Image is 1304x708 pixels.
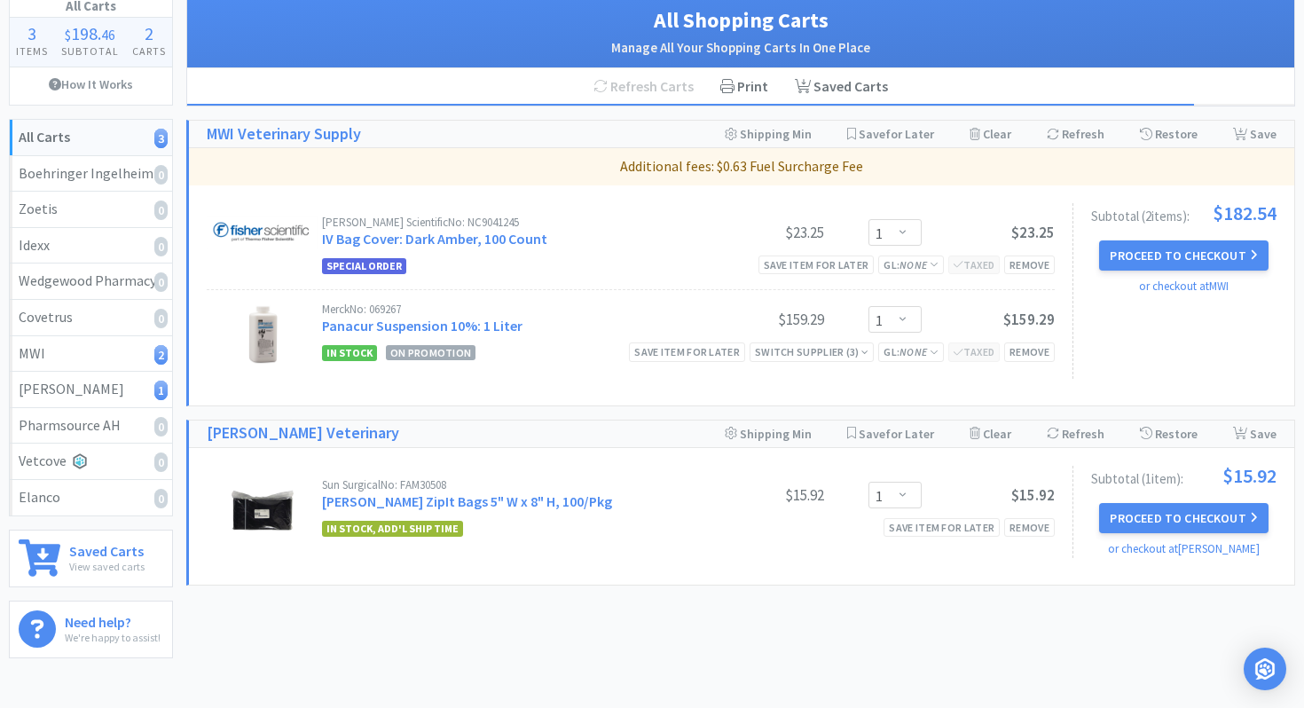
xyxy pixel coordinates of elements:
a: Boehringer Ingelheim0 [10,156,172,193]
div: Subtotal ( 1 item ): [1091,466,1277,485]
div: Shipping Min [725,121,812,147]
div: Refresh [1047,421,1104,447]
a: [PERSON_NAME] ZipIt Bags 5" W x 8" H, 100/Pkg [322,492,612,510]
a: Saved CartsView saved carts [9,530,173,587]
i: 0 [154,237,168,256]
div: Remove [1004,256,1055,274]
div: Idexx [19,234,163,257]
div: Elanco [19,486,163,509]
button: Proceed to Checkout [1099,503,1268,533]
i: None [899,258,927,271]
span: $ [65,26,71,43]
h4: Subtotal [55,43,126,59]
h6: Saved Carts [69,539,145,558]
div: $23.25 [691,222,824,243]
span: In stock, add'l ship time [322,521,463,537]
div: Save item for later [758,256,875,274]
div: Clear [970,421,1011,447]
span: $182.54 [1213,203,1277,223]
a: or checkout at [PERSON_NAME] [1108,541,1260,556]
span: GL: [884,345,939,358]
a: How It Works [10,67,172,101]
div: Merck No: 069267 [322,303,691,315]
div: $159.29 [691,309,824,330]
p: Additional fees: $0.63 Fuel Surcharge Fee [196,155,1287,178]
span: 3 [27,22,36,44]
a: Wedgewood Pharmacy0 [10,264,172,300]
a: Saved Carts [782,68,901,106]
p: View saved carts [69,558,145,575]
i: 0 [154,489,168,508]
a: IV Bag Cover: Dark Amber, 100 Count [322,230,547,248]
i: 0 [154,309,168,328]
h4: Items [10,43,55,59]
div: Print [707,68,782,106]
div: Remove [1004,518,1055,537]
i: 0 [154,452,168,472]
span: Save for Later [859,126,934,142]
h2: Manage All Your Shopping Carts In One Place [205,37,1277,59]
a: MWI2 [10,336,172,373]
span: 2 [145,22,153,44]
i: 0 [154,201,168,220]
i: None [899,345,927,358]
a: Pharmsource AH0 [10,408,172,444]
div: Refresh Carts [580,68,707,106]
i: 0 [154,165,168,185]
img: 884c71a7d9374a75b5c266a4239e7b8d_300974.png [207,216,318,250]
div: Boehringer Ingelheim [19,162,163,185]
div: Restore [1140,121,1198,147]
span: Save for Later [859,426,934,442]
a: All Carts3 [10,120,172,156]
i: 1 [154,381,168,400]
span: On Promotion [386,345,475,360]
span: GL: [884,258,939,271]
span: $15.92 [1222,466,1277,485]
img: 81f37feabf634480bcd447ef8ede3f63_65856.jpeg [232,479,294,541]
a: [PERSON_NAME] Veterinary [207,421,399,446]
div: Save [1233,421,1277,447]
img: d035c73eeba245bb9b1642840ebea74f_16237.png [238,303,287,366]
div: Covetrus [19,306,163,329]
div: [PERSON_NAME] [19,378,163,401]
a: MWI Veterinary Supply [207,122,361,147]
strong: All Carts [19,128,70,146]
i: 0 [154,417,168,437]
a: Covetrus0 [10,300,172,336]
h6: Need help? [65,610,161,629]
button: Proceed to Checkout [1099,240,1268,271]
div: Zoetis [19,198,163,221]
a: or checkout at MWI [1139,279,1229,294]
span: 198 [71,22,98,44]
a: Panacur Suspension 10%: 1 Liter [322,317,522,334]
div: Pharmsource AH [19,414,163,437]
i: 3 [154,129,168,148]
div: [PERSON_NAME] Scientific No: NC9041245 [322,216,691,228]
h4: Carts [125,43,172,59]
span: Taxed [954,258,994,271]
div: MWI [19,342,163,366]
div: . [55,25,126,43]
div: Clear [970,121,1011,147]
a: Idexx0 [10,228,172,264]
span: $159.29 [1003,310,1055,329]
div: Switch Supplier ( 3 ) [755,343,868,360]
div: Shipping Min [725,421,812,447]
div: Remove [1004,342,1055,361]
span: Taxed [954,345,994,358]
div: Vetcove [19,450,163,473]
a: Elanco0 [10,480,172,515]
div: Wedgewood Pharmacy [19,270,163,293]
div: Open Intercom Messenger [1244,648,1286,690]
a: Zoetis0 [10,192,172,228]
a: [PERSON_NAME]1 [10,372,172,408]
div: Refresh [1047,121,1104,147]
div: Subtotal ( 2 item s ): [1091,203,1277,223]
div: $15.92 [691,484,824,506]
a: Vetcove0 [10,444,172,480]
div: Restore [1140,421,1198,447]
span: Special Order [322,258,406,274]
div: Sun Surgical No: FAM30508 [322,479,691,491]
